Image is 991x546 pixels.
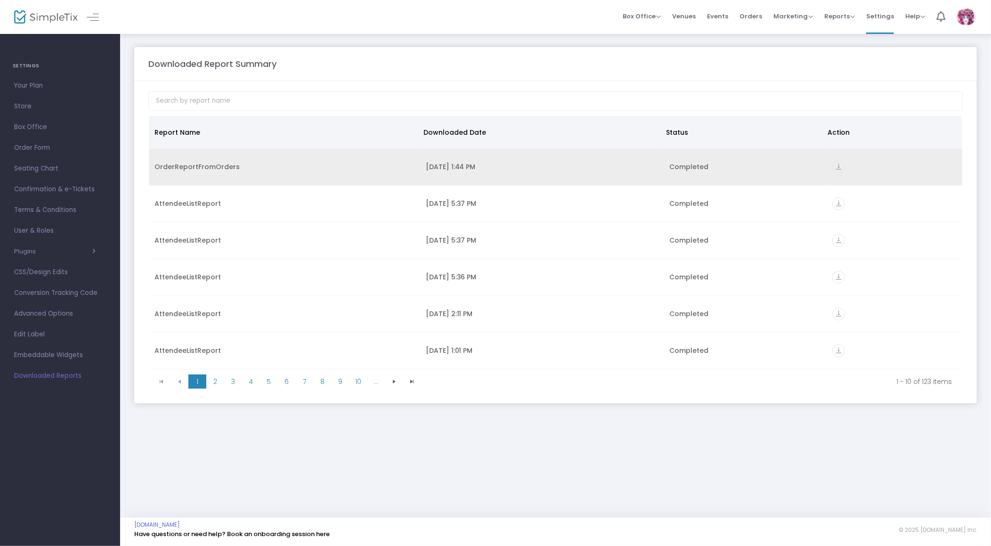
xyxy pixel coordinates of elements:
span: Box Office [623,12,661,21]
div: Completed [670,162,821,171]
span: Help [905,12,925,21]
div: https://go.SimpleTix.com/m2nah [832,234,957,247]
a: vertical_align_bottom [832,274,845,283]
span: Order Form [14,142,106,154]
span: Terms & Conditions [14,204,106,216]
div: Data table [149,116,962,370]
span: Events [707,4,728,28]
span: Page 4 [242,375,260,389]
span: Conversion Tracking Code [14,287,106,299]
span: Go to the last page [408,378,416,385]
i: vertical_align_bottom [832,197,845,210]
span: Box Office [14,121,106,133]
div: Completed [670,236,821,245]
span: Page 11 [367,375,385,389]
h4: SETTINGS [13,57,107,75]
div: Completed [670,309,821,318]
span: © 2025 [DOMAIN_NAME] Inc. [899,526,977,534]
div: Completed [670,199,821,208]
div: OrderReportFromOrders [154,162,414,171]
i: vertical_align_bottom [832,344,845,357]
a: vertical_align_bottom [832,163,845,173]
span: Page 8 [314,375,332,389]
span: Page 3 [224,375,242,389]
input: Search by report name [148,91,963,111]
span: Venues [672,4,696,28]
a: vertical_align_bottom [832,347,845,357]
span: Your Plan [14,80,106,92]
span: Seating Chart [14,163,106,175]
span: Downloaded Reports [14,370,106,382]
div: AttendeeListReport [154,272,414,282]
i: vertical_align_bottom [832,271,845,284]
span: Page 5 [260,375,278,389]
div: AttendeeListReport [154,199,414,208]
a: vertical_align_bottom [832,237,845,246]
a: Have questions or need help? Book an onboarding session here [134,530,330,538]
span: Page 7 [296,375,314,389]
div: 8/1/2025 1:01 PM [426,346,658,355]
i: vertical_align_bottom [832,234,845,247]
span: CSS/Design Edits [14,266,106,278]
span: Page 6 [278,375,296,389]
th: Downloaded Date [418,116,661,149]
i: vertical_align_bottom [832,161,845,173]
div: Completed [670,346,821,355]
span: Page 2 [206,375,224,389]
div: AttendeeListReport [154,236,414,245]
span: Store [14,100,106,113]
div: 8/7/2025 5:37 PM [426,236,658,245]
span: User & Roles [14,225,106,237]
kendo-pager-info: 1 - 10 of 123 items [428,377,952,386]
div: Completed [670,272,821,282]
div: 8/7/2025 5:36 PM [426,272,658,282]
div: 8/11/2025 1:44 PM [426,162,658,171]
div: AttendeeListReport [154,309,414,318]
span: Go to the next page [385,375,403,389]
span: Go to the next page [390,378,398,385]
span: Orders [739,4,762,28]
div: 8/7/2025 5:37 PM [426,199,658,208]
div: https://go.SimpleTix.com/ts60s [832,161,957,173]
span: Page 9 [332,375,349,389]
span: Reports [824,12,855,21]
a: vertical_align_bottom [832,200,845,210]
a: [DOMAIN_NAME] [134,521,180,529]
span: Marketing [773,12,813,21]
i: vertical_align_bottom [832,308,845,320]
button: Plugins [14,248,96,255]
span: Embeddable Widgets [14,349,106,361]
a: vertical_align_bottom [832,310,845,320]
m-panel-title: Downloaded Report Summary [148,57,276,70]
span: Go to the last page [403,375,421,389]
span: Edit Label [14,328,106,341]
th: Status [660,116,822,149]
span: Page 10 [349,375,367,389]
span: Confirmation & e-Tickets [14,183,106,196]
div: https://go.SimpleTix.com/rr2gf [832,197,957,210]
th: Report Name [149,116,418,149]
div: https://go.SimpleTix.com/rrl1c [832,271,957,284]
div: https://go.SimpleTix.com/dd8sq [832,308,957,320]
div: AttendeeListReport [154,346,414,355]
div: 8/1/2025 2:11 PM [426,309,658,318]
div: https://go.SimpleTix.com/kqkmd [832,344,957,357]
th: Action [822,116,957,149]
span: Advanced Options [14,308,106,320]
span: Page 1 [188,375,206,389]
span: Settings [866,4,894,28]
